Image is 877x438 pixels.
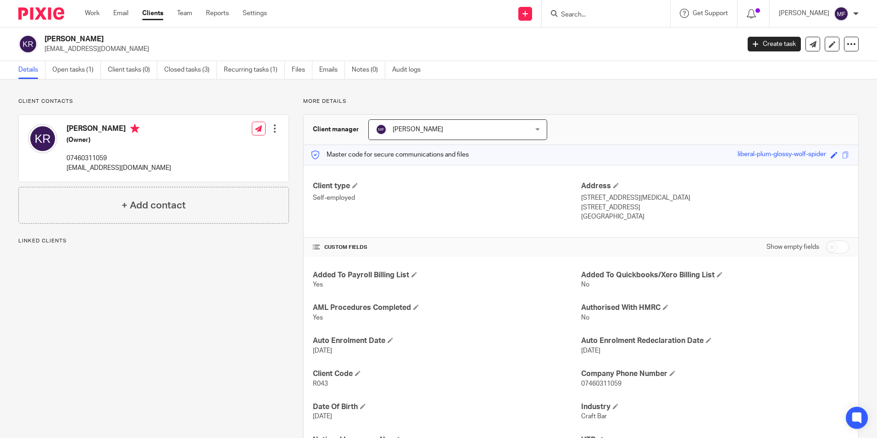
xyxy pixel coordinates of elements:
a: Details [18,61,45,79]
a: Reports [206,9,229,18]
i: Primary [130,124,139,133]
h4: Industry [581,402,849,412]
a: Open tasks (1) [52,61,101,79]
h4: Date Of Birth [313,402,581,412]
span: Craft Bar [581,413,607,420]
img: svg%3E [834,6,849,21]
h4: Auto Enrolment Redeclaration Date [581,336,849,346]
span: 07460311059 [581,381,622,387]
h4: Client Code [313,369,581,379]
a: Notes (0) [352,61,385,79]
h4: Authorised With HMRC [581,303,849,313]
span: [DATE] [313,348,332,354]
p: 07460311059 [67,154,171,163]
span: [PERSON_NAME] [393,126,443,133]
p: [STREET_ADDRESS] [581,203,849,212]
span: [DATE] [581,348,600,354]
img: Pixie [18,7,64,20]
p: Linked clients [18,237,289,245]
a: Email [113,9,128,18]
a: Recurring tasks (1) [224,61,285,79]
h4: Auto Enrolment Date [313,336,581,346]
p: [PERSON_NAME] [779,9,829,18]
h4: Address [581,181,849,191]
label: Show empty fields [766,242,819,252]
a: Team [177,9,192,18]
h4: CUSTOM FIELDS [313,244,581,251]
img: svg%3E [376,124,387,135]
p: [EMAIL_ADDRESS][DOMAIN_NAME] [44,45,734,54]
p: More details [303,98,859,105]
p: [EMAIL_ADDRESS][DOMAIN_NAME] [67,163,171,173]
a: Audit logs [392,61,427,79]
span: No [581,281,589,288]
h4: Client type [313,181,581,191]
h3: Client manager [313,125,359,134]
a: Closed tasks (3) [164,61,217,79]
span: Yes [313,314,323,321]
h4: AML Procedures Completed [313,303,581,313]
span: Get Support [693,10,728,17]
img: svg%3E [18,34,38,54]
div: liberal-plum-glossy-wolf-spider [738,150,826,160]
h4: [PERSON_NAME] [67,124,171,135]
a: Create task [748,37,801,51]
a: Work [85,9,100,18]
p: Master code for secure communications and files [311,150,469,159]
input: Search [560,11,643,19]
a: Client tasks (0) [108,61,157,79]
span: R043 [313,381,328,387]
img: svg%3E [28,124,57,153]
a: Settings [243,9,267,18]
p: [STREET_ADDRESS][MEDICAL_DATA] [581,193,849,202]
h2: [PERSON_NAME] [44,34,596,44]
a: Clients [142,9,163,18]
p: [GEOGRAPHIC_DATA] [581,212,849,221]
a: Files [292,61,312,79]
h4: + Add contact [122,198,186,213]
span: [DATE] [313,413,332,420]
h4: Company Phone Number [581,369,849,379]
span: Yes [313,281,323,288]
h5: (Owner) [67,135,171,145]
p: Self-employed [313,193,581,202]
span: No [581,314,589,321]
h4: Added To Quickbooks/Xero Billing List [581,270,849,280]
p: Client contacts [18,98,289,105]
h4: Added To Payroll Billing List [313,270,581,280]
a: Emails [319,61,345,79]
